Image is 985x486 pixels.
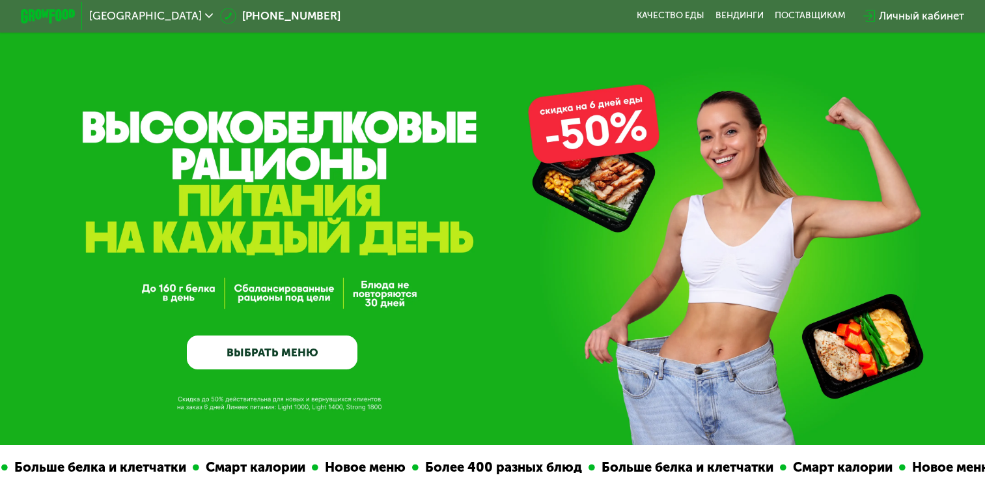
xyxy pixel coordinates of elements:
[220,8,340,24] a: [PHONE_NUMBER]
[418,457,588,478] div: Более 400 разных блюд
[89,10,202,21] span: [GEOGRAPHIC_DATA]
[594,457,779,478] div: Больше белка и клетчатки
[786,457,898,478] div: Смарт калории
[7,457,192,478] div: Больше белка и клетчатки
[775,10,846,21] div: поставщикам
[199,457,311,478] div: Смарт калории
[879,8,964,24] div: Личный кабинет
[715,10,764,21] a: Вендинги
[318,457,411,478] div: Новое меню
[187,336,357,370] a: ВЫБРАТЬ МЕНЮ
[637,10,704,21] a: Качество еды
